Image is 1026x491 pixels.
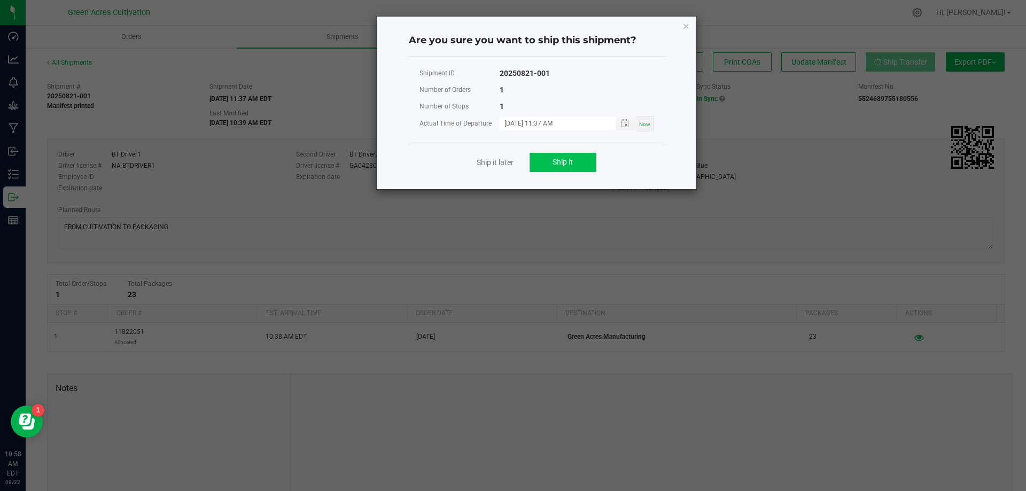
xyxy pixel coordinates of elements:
div: Number of Stops [419,100,500,113]
button: Ship it [530,153,596,172]
div: 20250821-001 [500,67,550,80]
h4: Are you sure you want to ship this shipment? [409,34,664,48]
iframe: Resource center [11,406,43,438]
div: Shipment ID [419,67,500,80]
div: 1 [500,83,504,97]
iframe: Resource center unread badge [32,404,44,417]
span: Now [639,121,650,127]
button: Close [682,19,690,32]
span: Ship it [553,158,573,166]
div: Number of Orders [419,83,500,97]
a: Ship it later [477,157,514,168]
span: Toggle popup [616,116,636,130]
input: MM/dd/yyyy HH:MM a [500,116,604,130]
div: 1 [500,100,504,113]
div: Actual Time of Departure [419,117,500,130]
